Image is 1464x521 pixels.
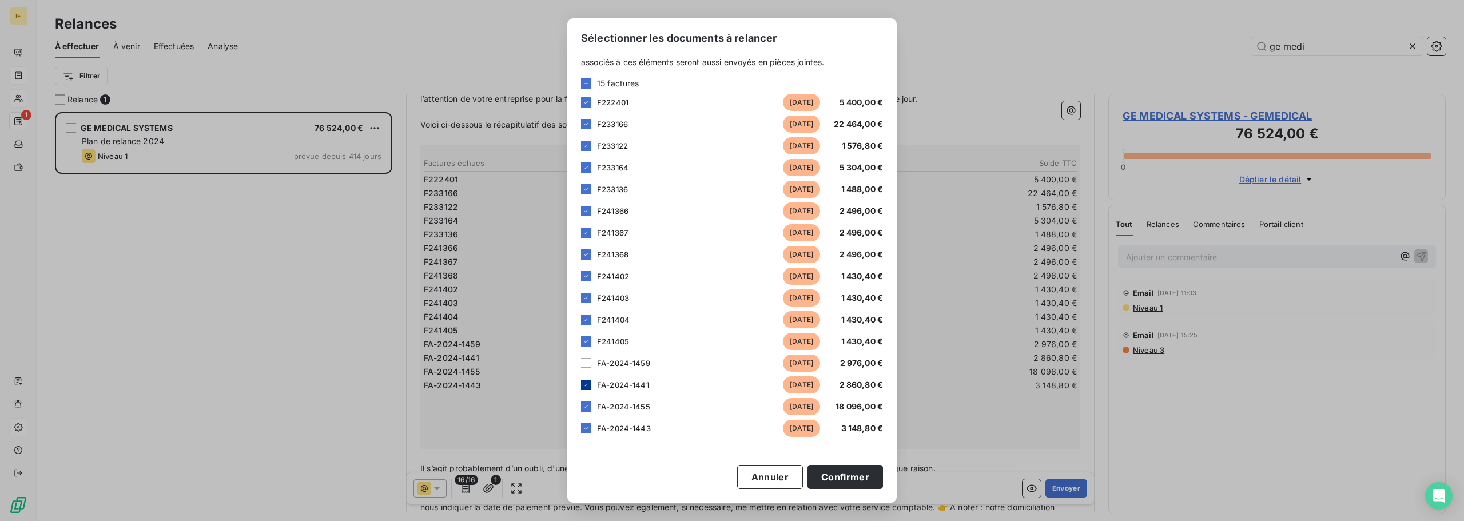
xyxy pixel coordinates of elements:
[840,249,884,259] span: 2 496,00 €
[840,380,884,389] span: 2 860,80 €
[1425,482,1453,510] div: Open Intercom Messenger
[783,116,820,133] span: [DATE]
[783,420,820,437] span: [DATE]
[840,228,884,237] span: 2 496,00 €
[783,246,820,263] span: [DATE]
[783,333,820,350] span: [DATE]
[783,355,820,372] span: [DATE]
[597,228,628,237] span: F241367
[597,77,639,89] span: 15 factures
[783,376,820,393] span: [DATE]
[597,185,628,194] span: F233136
[597,206,628,216] span: F241366
[597,141,628,150] span: F233122
[597,380,649,389] span: FA-2024-1441
[783,181,820,198] span: [DATE]
[783,159,820,176] span: [DATE]
[783,94,820,111] span: [DATE]
[841,315,884,324] span: 1 430,40 €
[836,401,883,411] span: 18 096,00 €
[840,97,884,107] span: 5 400,00 €
[783,289,820,307] span: [DATE]
[597,250,628,259] span: F241368
[841,184,884,194] span: 1 488,00 €
[597,402,650,411] span: FA-2024-1455
[783,268,820,285] span: [DATE]
[807,465,883,489] button: Confirmer
[597,359,650,368] span: FA-2024-1459
[841,271,884,281] span: 1 430,40 €
[783,311,820,328] span: [DATE]
[581,30,777,46] span: Sélectionner les documents à relancer
[737,465,803,489] button: Annuler
[597,163,628,172] span: F233164
[597,98,628,107] span: F222401
[840,162,884,172] span: 5 304,00 €
[783,137,820,154] span: [DATE]
[840,206,884,216] span: 2 496,00 €
[597,424,651,433] span: FA-2024-1443
[841,423,884,433] span: 3 148,80 €
[834,119,883,129] span: 22 464,00 €
[841,293,884,303] span: 1 430,40 €
[841,336,884,346] span: 1 430,40 €
[783,398,820,415] span: [DATE]
[597,293,629,303] span: F241403
[597,337,629,346] span: F241405
[597,120,628,129] span: F233166
[783,202,820,220] span: [DATE]
[597,315,630,324] span: F241404
[597,272,629,281] span: F241402
[840,358,884,368] span: 2 976,00 €
[783,224,820,241] span: [DATE]
[842,141,884,150] span: 1 576,80 €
